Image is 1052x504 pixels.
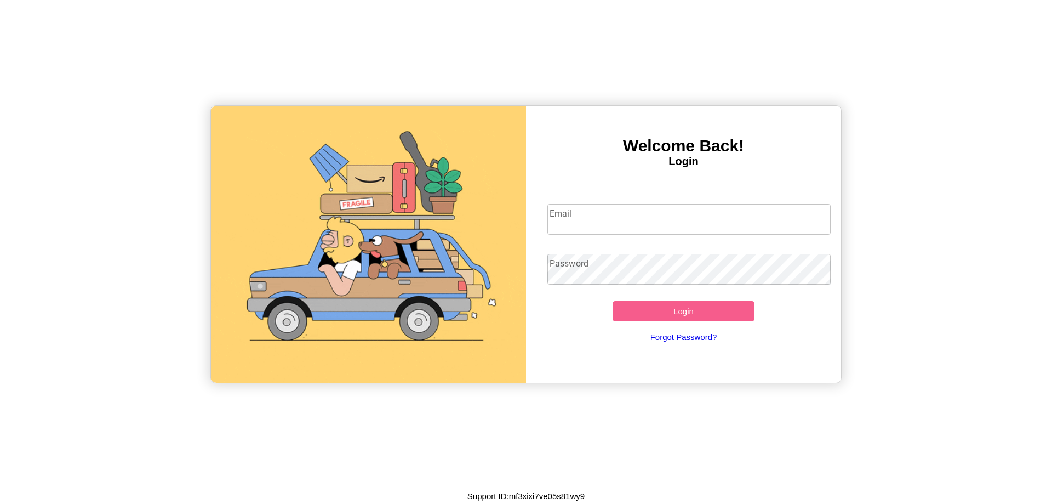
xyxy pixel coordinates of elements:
[613,301,754,321] button: Login
[542,321,826,353] a: Forgot Password?
[467,489,585,503] p: Support ID: mf3xixi7ve05s81wy9
[526,137,841,155] h3: Welcome Back!
[526,155,841,168] h4: Login
[211,106,526,383] img: gif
